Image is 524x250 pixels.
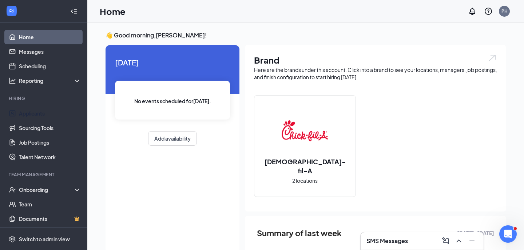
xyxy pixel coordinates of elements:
div: Here are the brands under this account. Click into a brand to see your locations, managers, job p... [254,66,497,81]
h3: 👋 Good morning, [PERSON_NAME] ! [106,31,506,39]
button: ChevronUp [453,235,465,247]
svg: WorkstreamLogo [8,7,15,15]
svg: Collapse [70,8,78,15]
img: Chick-fil-A [282,108,328,154]
span: Summary of last week [257,227,342,239]
span: [DATE] [115,57,230,68]
span: No events scheduled for [DATE] . [134,97,211,105]
svg: Settings [9,235,16,243]
h1: Brand [254,54,497,66]
a: Scheduling [19,59,81,73]
div: Onboarding [19,186,75,193]
a: Sourcing Tools [19,121,81,135]
img: open.6027fd2a22e1237b5b06.svg [488,54,497,62]
h3: SMS Messages [366,237,408,245]
h1: Home [100,5,126,17]
div: Switch to admin view [19,235,70,243]
a: Applicants [19,106,81,121]
button: Add availability [148,131,197,146]
a: Job Postings [19,135,81,150]
div: Hiring [9,95,80,101]
a: Messages [19,44,81,59]
svg: Analysis [9,77,16,84]
svg: Minimize [468,237,476,245]
svg: QuestionInfo [484,7,493,16]
svg: ComposeMessage [441,237,450,245]
div: PH [501,8,508,14]
div: Reporting [19,77,82,84]
div: Team Management [9,172,80,178]
svg: UserCheck [9,186,16,193]
a: Home [19,30,81,44]
h2: [DEMOGRAPHIC_DATA]-fil-A [254,157,356,175]
button: ComposeMessage [440,235,452,247]
iframe: Intercom live chat [499,225,517,243]
a: Talent Network [19,150,81,164]
a: DocumentsCrown [19,211,81,226]
button: Minimize [466,235,478,247]
a: Team [19,197,81,211]
svg: Notifications [468,7,477,16]
span: [DATE] - [DATE] [457,229,494,237]
svg: ChevronUp [454,237,463,245]
a: SurveysCrown [19,226,81,241]
span: 2 locations [292,177,318,185]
